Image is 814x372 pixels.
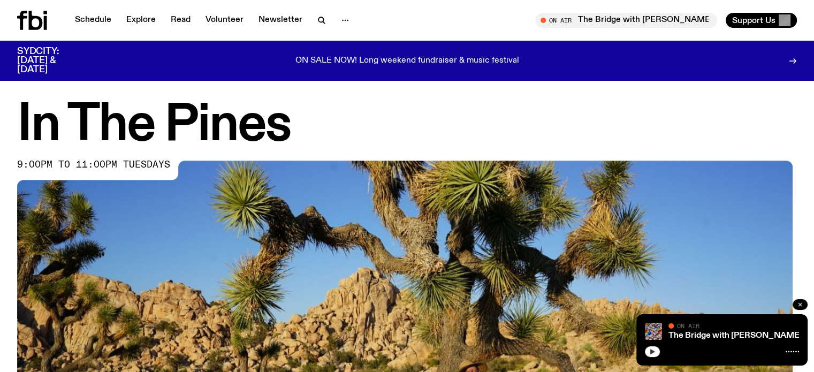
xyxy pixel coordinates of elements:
[17,102,797,150] h1: In The Pines
[535,13,717,28] button: On AirThe Bridge with [PERSON_NAME]
[295,56,519,66] p: ON SALE NOW! Long weekend fundraiser & music festival
[668,331,802,340] a: The Bridge with [PERSON_NAME]
[164,13,197,28] a: Read
[120,13,162,28] a: Explore
[69,13,118,28] a: Schedule
[677,322,699,329] span: On Air
[732,16,775,25] span: Support Us
[17,161,170,169] span: 9:00pm to 11:00pm tuesdays
[199,13,250,28] a: Volunteer
[17,47,86,74] h3: SYDCITY: [DATE] & [DATE]
[726,13,797,28] button: Support Us
[252,13,309,28] a: Newsletter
